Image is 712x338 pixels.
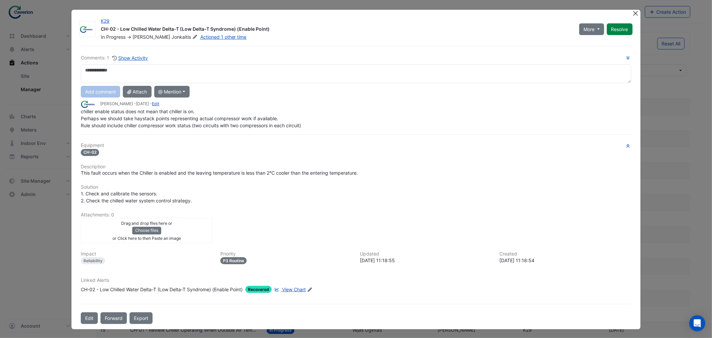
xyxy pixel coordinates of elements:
a: Actioned 1 other time [200,34,247,40]
small: Drag and drop files here or [121,221,172,226]
span: [PERSON_NAME] [133,34,170,40]
h6: Updated [360,251,491,257]
span: More [583,26,595,33]
h6: Equipment [81,143,631,148]
div: Comments: 1 [81,54,148,62]
h6: Impact [81,251,212,257]
h6: Solution [81,184,631,190]
span: CH-02 [81,149,99,156]
span: This fault occurs when the Chiller is enabled and the leaving temperature is less than 2°C cooler... [81,170,358,176]
span: -> [127,34,131,40]
span: 1. Check and calibrate the sensors. 2. Check the chilled water system control strategy. [81,191,192,203]
a: Edit [152,101,159,106]
button: Close [632,10,639,17]
a: Export [130,312,153,324]
span: View Chart [282,287,306,292]
h6: Created [500,251,631,257]
button: Resolve [607,23,633,35]
button: Attach [123,86,151,98]
div: Reliability [81,257,105,264]
h6: Priority [220,251,352,257]
small: or Click here to then Paste an image [112,236,181,241]
div: CH-02 - Low Chilled Water Delta-T (Low Delta-T Syndrome) (Enable Point) [101,26,571,34]
div: P3 Routine [220,257,247,264]
a: K29 [101,18,109,24]
span: Jonkaitis [172,34,199,40]
button: Choose files [132,227,161,234]
h6: Linked Alerts [81,278,631,283]
button: Edit [81,312,98,324]
h6: Description [81,164,631,170]
span: 2025-08-12 11:18:55 [136,101,149,106]
img: Caverion [80,26,95,33]
button: Forward [100,312,127,324]
span: In Progress [101,34,126,40]
span: chiller enable status does not mean that chiller is on. Perhaps we should take haystack points re... [81,109,301,128]
div: [DATE] 11:18:55 [360,257,491,264]
div: CH-02 - Low Chilled Water Delta-T (Low Delta-T Syndrome) (Enable Point) [81,286,243,293]
button: Show Activity [112,54,148,62]
a: View Chart [273,286,306,293]
div: Open Intercom Messenger [689,315,705,331]
fa-icon: Edit Linked Alerts [307,287,312,292]
h6: Attachments: 0 [81,212,631,218]
div: [DATE] 11:18:54 [500,257,631,264]
small: [PERSON_NAME] - - [100,101,159,107]
img: Caverion [81,101,97,108]
button: @ Mention [154,86,190,98]
button: More [579,23,604,35]
span: Recovered [245,286,272,293]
